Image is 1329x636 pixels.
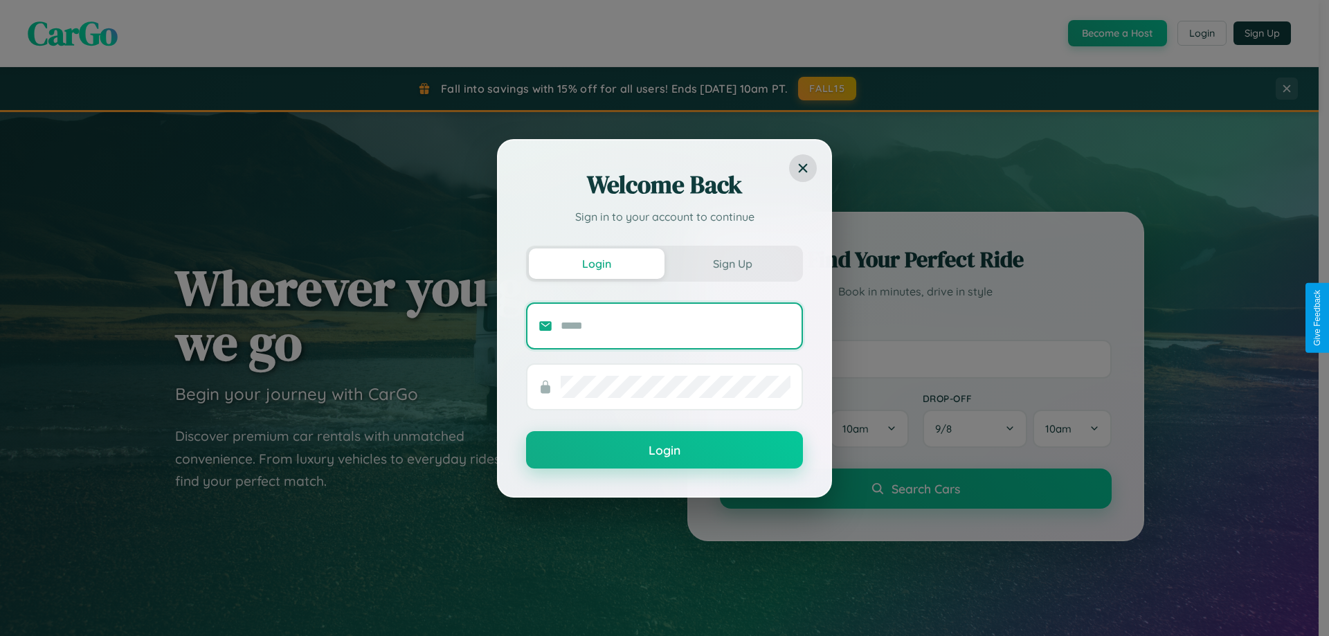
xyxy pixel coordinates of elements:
[526,168,803,201] h2: Welcome Back
[526,208,803,225] p: Sign in to your account to continue
[664,248,800,279] button: Sign Up
[1312,290,1322,346] div: Give Feedback
[526,431,803,469] button: Login
[529,248,664,279] button: Login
